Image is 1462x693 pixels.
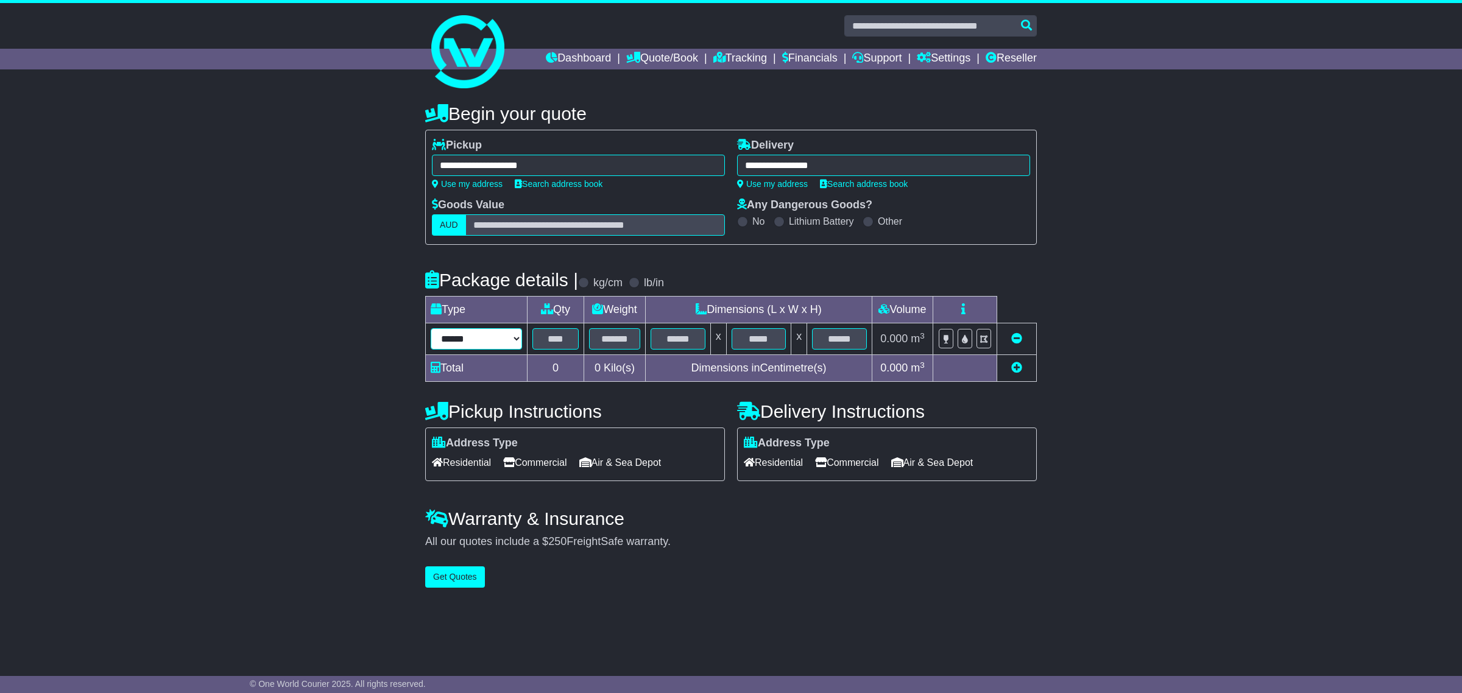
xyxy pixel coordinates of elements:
td: Type [426,297,528,323]
a: Financials [782,49,838,69]
label: Other [878,216,902,227]
label: lb/in [644,276,664,290]
h4: Warranty & Insurance [425,508,1037,529]
td: x [791,323,807,355]
a: Settings [917,49,970,69]
span: Commercial [503,453,567,472]
td: x [710,323,726,355]
td: Qty [528,297,584,323]
td: Weight [584,297,646,323]
td: Total [426,355,528,382]
span: 0 [595,362,601,374]
span: Commercial [815,453,878,472]
h4: Package details | [425,270,578,290]
label: AUD [432,214,466,236]
span: Air & Sea Depot [579,453,662,472]
label: Goods Value [432,199,504,212]
a: Tracking [713,49,767,69]
span: m [911,332,925,345]
label: Address Type [744,437,830,450]
span: m [911,362,925,374]
h4: Begin your quote [425,104,1037,124]
td: Dimensions in Centimetre(s) [645,355,872,382]
a: Search address book [820,179,908,189]
span: Residential [744,453,803,472]
label: Address Type [432,437,518,450]
span: Air & Sea Depot [891,453,973,472]
a: Add new item [1011,362,1022,374]
button: Get Quotes [425,566,485,588]
a: Use my address [737,179,808,189]
h4: Pickup Instructions [425,401,725,421]
td: Volume [872,297,933,323]
span: 250 [548,535,567,547]
label: Any Dangerous Goods? [737,199,872,212]
span: 0.000 [880,362,908,374]
label: Delivery [737,139,794,152]
a: Search address book [515,179,602,189]
a: Dashboard [546,49,611,69]
label: Lithium Battery [789,216,854,227]
label: kg/cm [593,276,623,290]
td: Dimensions (L x W x H) [645,297,872,323]
td: 0 [528,355,584,382]
a: Use my address [432,179,503,189]
h4: Delivery Instructions [737,401,1037,421]
label: No [752,216,765,227]
td: Kilo(s) [584,355,646,382]
span: Residential [432,453,491,472]
sup: 3 [920,331,925,340]
span: © One World Courier 2025. All rights reserved. [250,679,426,689]
a: Remove this item [1011,332,1022,345]
a: Support [852,49,902,69]
label: Pickup [432,139,482,152]
a: Reseller [986,49,1037,69]
div: All our quotes include a $ FreightSafe warranty. [425,535,1037,549]
sup: 3 [920,361,925,370]
span: 0.000 [880,332,908,345]
a: Quote/Book [626,49,698,69]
